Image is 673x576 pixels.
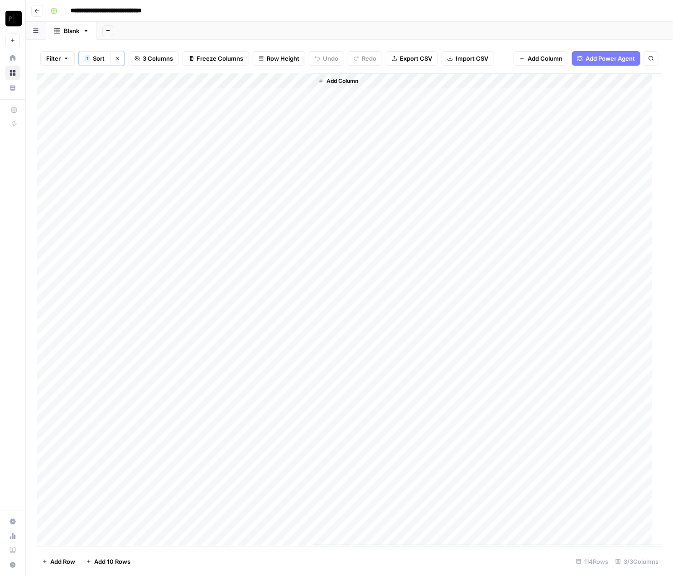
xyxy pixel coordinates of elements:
span: Add Column [327,77,358,85]
button: Undo [309,51,344,66]
span: 1 [86,55,89,62]
div: 3/3 Columns [612,554,662,569]
button: Add Row [37,554,81,569]
button: Add Power Agent [572,51,640,66]
a: Home [5,51,20,65]
button: Row Height [253,51,305,66]
button: Filter [40,51,75,66]
span: Export CSV [400,54,432,63]
span: Add Column [528,54,562,63]
a: Blank [46,22,97,40]
span: Sort [93,54,105,63]
span: Row Height [267,54,299,63]
button: Export CSV [386,51,438,66]
a: Settings [5,514,20,529]
div: 114 Rows [572,554,612,569]
button: Help + Support [5,558,20,572]
span: Import CSV [456,54,488,63]
img: Paragon Intel - Bill / Ty / Colby R&D Logo [5,10,22,27]
span: Add Power Agent [586,54,635,63]
button: Workspace: Paragon Intel - Bill / Ty / Colby R&D [5,7,20,30]
span: Add 10 Rows [94,557,130,566]
span: Redo [362,54,376,63]
span: 3 Columns [143,54,173,63]
button: Freeze Columns [183,51,249,66]
span: Filter [46,54,61,63]
div: Blank [64,26,79,35]
span: Undo [323,54,338,63]
a: Your Data [5,81,20,95]
a: Learning Hub [5,543,20,558]
button: Add 10 Rows [81,554,136,569]
span: Freeze Columns [197,54,243,63]
button: Add Column [315,75,362,87]
span: Add Row [50,557,75,566]
button: Redo [348,51,382,66]
button: Import CSV [442,51,494,66]
a: Usage [5,529,20,543]
div: 1 [85,55,90,62]
a: Browse [5,66,20,80]
button: Add Column [514,51,568,66]
button: 3 Columns [129,51,179,66]
button: 1Sort [79,51,110,66]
